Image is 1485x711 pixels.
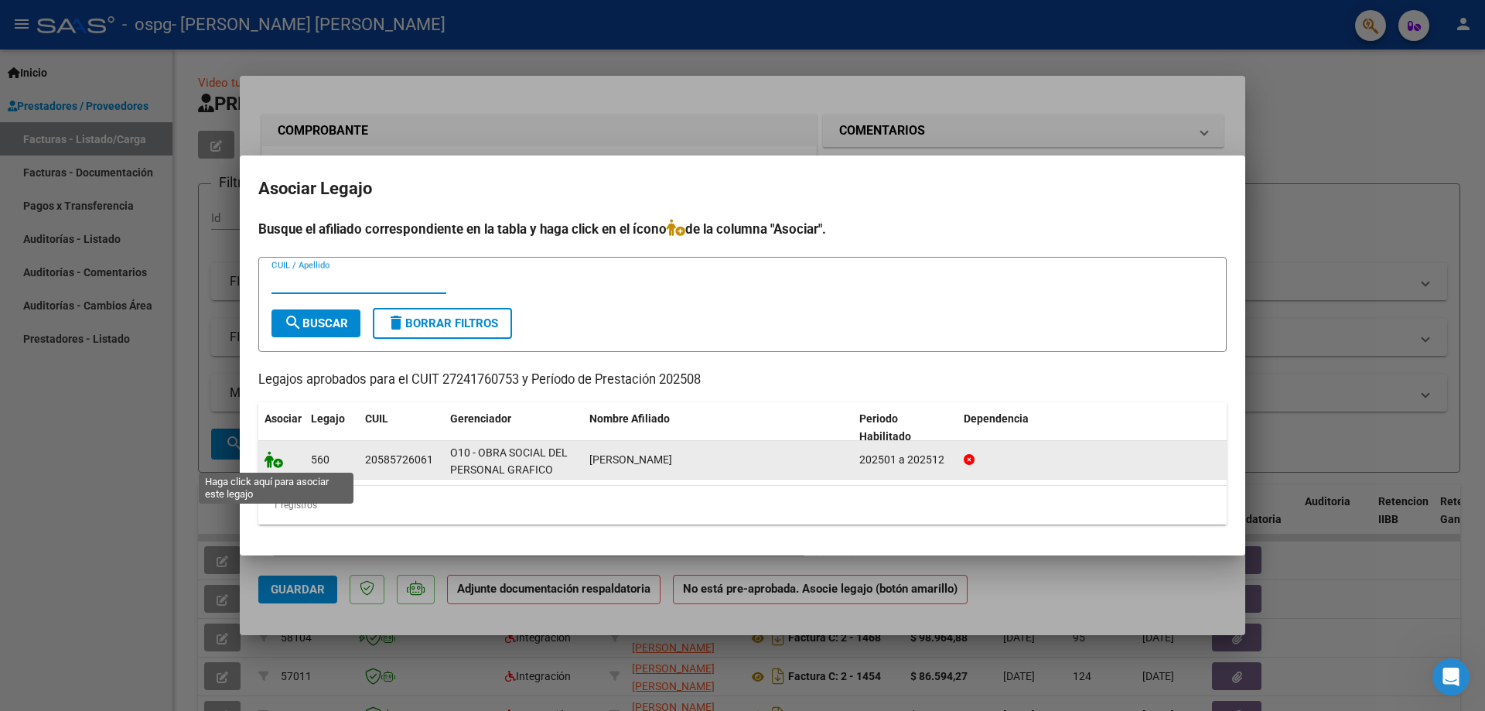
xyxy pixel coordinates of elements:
span: 560 [311,453,329,466]
datatable-header-cell: Asociar [258,402,305,453]
span: Nombre Afiliado [589,412,670,425]
h2: Asociar Legajo [258,174,1227,203]
datatable-header-cell: Gerenciador [444,402,583,453]
span: CUIL [365,412,388,425]
mat-icon: delete [387,313,405,332]
datatable-header-cell: Nombre Afiliado [583,402,853,453]
mat-icon: search [284,313,302,332]
span: O10 - OBRA SOCIAL DEL PERSONAL GRAFICO [450,446,568,477]
span: Buscar [284,316,348,330]
button: Borrar Filtros [373,308,512,339]
span: ALTAMIRANO IAN DANIEL [589,453,672,466]
button: Buscar [271,309,360,337]
span: Gerenciador [450,412,511,425]
h4: Busque el afiliado correspondiente en la tabla y haga click en el ícono de la columna "Asociar". [258,219,1227,239]
iframe: Intercom live chat [1432,658,1470,696]
span: Legajo [311,412,345,425]
span: Borrar Filtros [387,316,498,330]
p: Legajos aprobados para el CUIT 27241760753 y Período de Prestación 202508 [258,371,1227,390]
span: Dependencia [964,412,1029,425]
datatable-header-cell: CUIL [359,402,444,453]
div: 202501 a 202512 [859,451,951,469]
div: 20585726061 [365,451,433,469]
datatable-header-cell: Legajo [305,402,359,453]
datatable-header-cell: Periodo Habilitado [853,402,958,453]
span: Periodo Habilitado [859,412,911,443]
datatable-header-cell: Dependencia [958,402,1227,453]
span: Asociar [265,412,302,425]
div: 1 registros [258,486,1227,525]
